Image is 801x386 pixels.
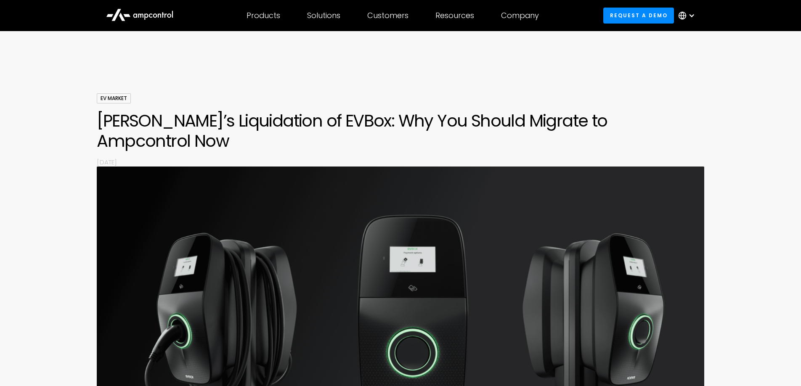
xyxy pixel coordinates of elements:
[367,11,408,20] div: Customers
[603,8,674,23] a: Request a demo
[97,158,704,167] p: [DATE]
[501,11,539,20] div: Company
[247,11,280,20] div: Products
[435,11,474,20] div: Resources
[97,93,131,103] div: EV Market
[307,11,340,20] div: Solutions
[97,111,704,151] h1: [PERSON_NAME]’s Liquidation of EVBox: Why You Should Migrate to Ampcontrol Now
